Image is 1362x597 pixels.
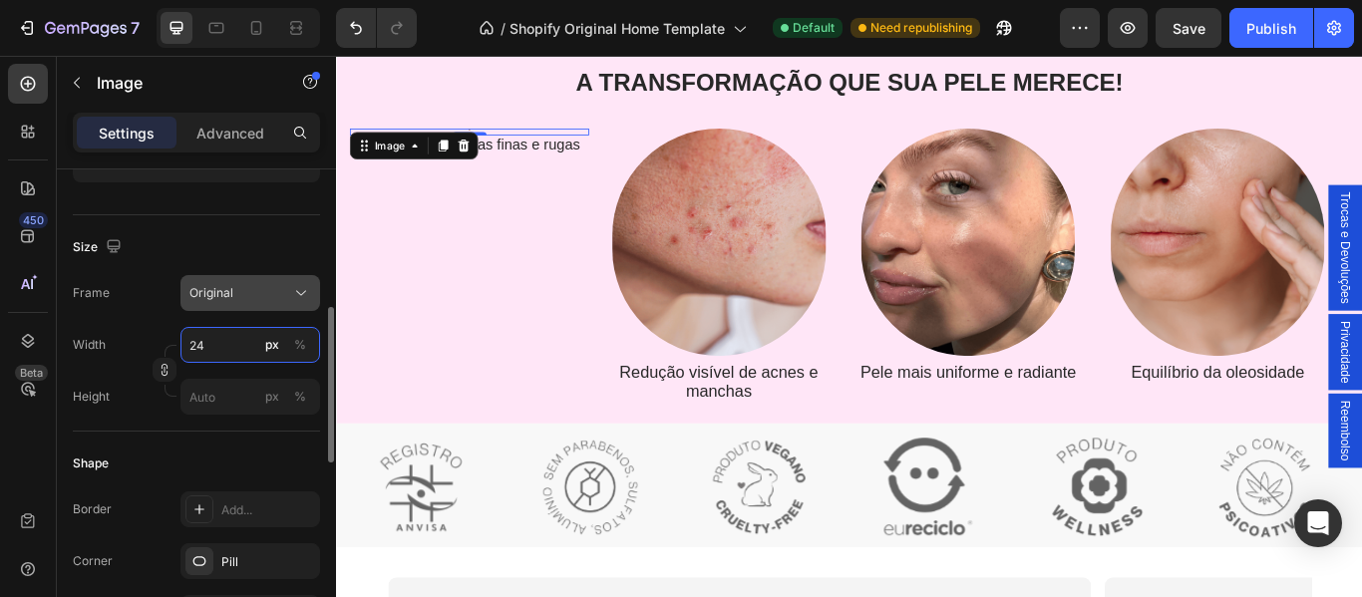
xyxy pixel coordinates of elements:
[180,379,320,415] input: px%
[73,284,110,302] label: Frame
[15,12,1182,52] h2: A TRANSFORMAÇÃO QUE SUA PELE MERECE!
[902,85,1152,350] img: gempages_585818588426797771-4029244a-d9e6-4f64-a2b3-308fe2d8fc6f.png
[1246,18,1296,39] div: Publish
[294,388,306,406] div: %
[265,388,279,406] div: px
[619,434,759,573] img: gempages_585818588426797771-60e33df8-75ed-45b0-9f2e-bf5ccff54e1c.png
[510,18,725,39] span: Shopify Original Home Template
[221,553,315,571] div: Pill
[889,358,1165,381] p: Equilíbrio da oleosidade
[15,365,48,381] div: Beta
[225,434,365,573] img: gempages_585818588426797771-ab0197a8-64f0-4965-95ee-e4b705dae525.png
[29,434,169,573] img: gempages_585818588426797771-b7c5cc65-3c2a-48b9-9308-8258fef31171.png
[40,96,83,114] div: Image
[501,18,506,39] span: /
[611,85,860,350] img: gempages_585818588426797771-7a45f05e-a1a4-45cb-8082-0d446c198eeb.png
[73,500,112,518] div: Border
[1167,309,1187,382] span: Privacidade
[321,85,570,350] img: gempages_585818588426797771-5a95f139-7d1d-4106-9f5b-b958d2ee2334.png
[180,275,320,311] button: Original
[793,19,835,37] span: Default
[73,234,126,261] div: Size
[1229,8,1313,48] button: Publish
[336,56,1362,597] iframe: Design area
[260,333,284,357] button: %
[97,71,266,95] p: Image
[19,212,48,228] div: 450
[180,327,320,363] input: px%
[1167,158,1187,289] span: Trocas e Devoluções
[189,284,233,302] span: Original
[73,552,113,570] div: Corner
[870,19,972,37] span: Need republishing
[196,123,264,144] p: Advanced
[221,501,315,519] div: Add...
[1294,499,1342,547] div: Open Intercom Messenger
[1013,434,1153,573] img: gempages_585818588426797771-1b61cdc9-dfb6-4905-944c-fe44c6709407.png
[294,336,306,354] div: %
[599,358,874,381] p: Pele mais uniforme e radiante
[131,16,140,40] p: 7
[265,336,279,354] div: px
[99,123,155,144] p: Settings
[1156,8,1221,48] button: Save
[336,8,417,48] div: Undo/Redo
[73,388,110,406] label: Height
[423,434,562,573] img: gempages_585818588426797771-5eafeabc-16fe-4f5f-b75f-4871244783dc.png
[288,385,312,409] button: px
[1173,20,1205,37] span: Save
[308,358,583,404] p: Redução visível de acnes e manchas
[8,8,149,48] button: 7
[288,333,312,357] button: px
[260,385,284,409] button: %
[817,434,956,573] img: gempages_585818588426797771-cec85267-c597-4826-ae15-b0dcba5dcd18.png
[1167,402,1187,472] span: Reembolso
[73,454,109,472] div: Shape
[73,336,106,354] label: Width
